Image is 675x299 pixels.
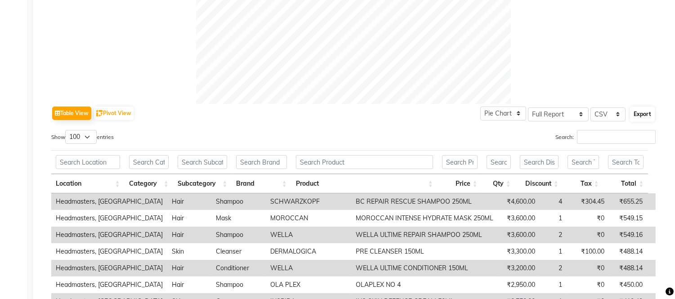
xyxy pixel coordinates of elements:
[351,193,498,210] td: BC REPAIR RESCUE SHAMPOO 250ML
[609,210,647,227] td: ₹549.15
[211,277,266,293] td: Shampoo
[567,243,609,260] td: ₹100.00
[540,260,567,277] td: 2
[51,174,125,193] th: Location: activate to sort column ascending
[498,260,540,277] td: ₹3,200.00
[608,155,644,169] input: Search Total
[167,193,211,210] td: Hair
[609,243,647,260] td: ₹488.14
[51,277,167,293] td: Headmasters, [GEOGRAPHIC_DATA]
[51,210,167,227] td: Headmasters, [GEOGRAPHIC_DATA]
[540,227,567,243] td: 2
[567,193,609,210] td: ₹304.45
[211,227,266,243] td: Shampoo
[482,174,515,193] th: Qty: activate to sort column ascending
[167,243,211,260] td: Skin
[540,210,567,227] td: 1
[351,277,498,293] td: OLAPLEX NO 4
[498,193,540,210] td: ₹4,600.00
[515,174,563,193] th: Discount: activate to sort column ascending
[555,130,656,144] label: Search:
[351,227,498,243] td: WELLA ULTIME REPAIR SHAMPOO 250ML
[567,210,609,227] td: ₹0
[567,260,609,277] td: ₹0
[520,155,559,169] input: Search Discount
[51,260,167,277] td: Headmasters, [GEOGRAPHIC_DATA]
[173,174,232,193] th: Subcategory: activate to sort column ascending
[266,243,351,260] td: DERMALOGICA
[568,155,599,169] input: Search Tax
[498,210,540,227] td: ₹3,600.00
[603,174,648,193] th: Total: activate to sort column ascending
[567,277,609,293] td: ₹0
[563,174,603,193] th: Tax: activate to sort column ascending
[498,277,540,293] td: ₹2,950.00
[609,260,647,277] td: ₹488.14
[129,155,169,169] input: Search Category
[609,277,647,293] td: ₹450.00
[487,155,511,169] input: Search Qty
[351,260,498,277] td: WELLA ULTIME CONDITIONER 150ML
[232,174,291,193] th: Brand: activate to sort column ascending
[96,110,103,117] img: pivot.png
[167,210,211,227] td: Hair
[609,193,647,210] td: ₹655.25
[266,193,351,210] td: SCHWARZKOPF
[178,155,227,169] input: Search Subcategory
[296,155,433,169] input: Search Product
[438,174,482,193] th: Price: activate to sort column ascending
[266,210,351,227] td: MOROCCAN
[577,130,656,144] input: Search:
[567,227,609,243] td: ₹0
[266,260,351,277] td: WELLA
[167,227,211,243] td: Hair
[211,210,266,227] td: Mask
[52,107,91,120] button: Table View
[167,260,211,277] td: Hair
[94,107,134,120] button: Pivot View
[498,227,540,243] td: ₹3,600.00
[51,243,167,260] td: Headmasters, [GEOGRAPHIC_DATA]
[291,174,438,193] th: Product: activate to sort column ascending
[167,277,211,293] td: Hair
[211,260,266,277] td: Conditioner
[540,243,567,260] td: 1
[65,130,97,144] select: Showentries
[56,155,120,169] input: Search Location
[540,277,567,293] td: 1
[211,243,266,260] td: Cleanser
[609,227,647,243] td: ₹549.16
[51,227,167,243] td: Headmasters, [GEOGRAPHIC_DATA]
[630,107,655,122] button: Export
[211,193,266,210] td: Shampoo
[498,243,540,260] td: ₹3,300.00
[266,277,351,293] td: OLA PLEX
[51,193,167,210] td: Headmasters, [GEOGRAPHIC_DATA]
[540,193,567,210] td: 4
[351,243,498,260] td: PRE CLEANSER 150ML
[125,174,173,193] th: Category: activate to sort column ascending
[236,155,287,169] input: Search Brand
[266,227,351,243] td: WELLA
[51,130,114,144] label: Show entries
[351,210,498,227] td: MOROCCAN INTENSE HYDRATE MASK 250ML
[442,155,478,169] input: Search Price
